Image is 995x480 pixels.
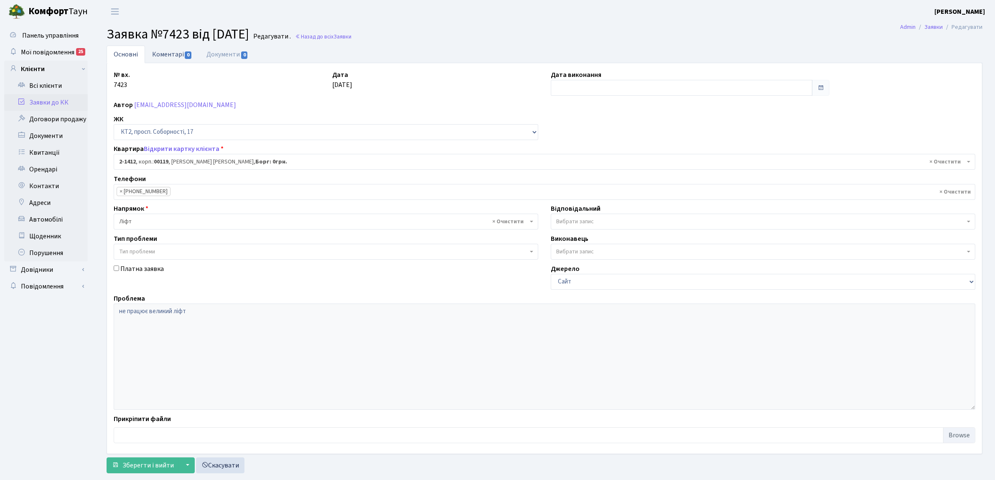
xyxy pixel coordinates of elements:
[4,161,88,178] a: Орендарі
[107,46,145,63] a: Основні
[145,46,199,63] a: Коментарі
[4,128,88,144] a: Документи
[4,211,88,228] a: Автомобілі
[255,158,287,166] b: Борг: 0грн.
[551,204,601,214] label: Відповідальний
[114,100,133,110] label: Автор
[122,461,174,470] span: Зберегти і вийти
[114,174,146,184] label: Телефони
[4,194,88,211] a: Адреси
[119,248,155,256] span: Тип проблеми
[4,77,88,94] a: Всі клієнти
[241,51,248,59] span: 0
[22,31,79,40] span: Панель управління
[120,264,164,274] label: Платна заявка
[114,294,145,304] label: Проблема
[107,70,326,96] div: 7423
[114,204,148,214] label: Напрямок
[332,70,348,80] label: Дата
[119,217,528,226] span: Ліфт
[924,23,943,31] a: Заявки
[114,214,538,230] span: Ліфт
[114,304,975,410] textarea: не працює великий ліфт
[900,23,916,31] a: Admin
[4,27,88,44] a: Панель управління
[120,187,122,196] span: ×
[4,228,88,245] a: Щоденник
[196,457,244,473] a: Скасувати
[939,188,971,196] span: Видалити всі елементи
[4,178,88,194] a: Контакти
[114,144,224,154] label: Квартира
[114,154,975,170] span: <b>2-1412</b>, корп.: <b>00119</b>, Бугра Віталія Василівна, <b>Борг: 0грн.</b>
[556,248,594,256] span: Вибрати запис
[4,261,88,278] a: Довідники
[4,144,88,161] a: Квитанції
[119,158,965,166] span: <b>2-1412</b>, корп.: <b>00119</b>, Бугра Віталія Василівна, <b>Борг: 0грн.</b>
[943,23,982,32] li: Редагувати
[4,94,88,111] a: Заявки до КК
[28,5,69,18] b: Комфорт
[934,7,985,16] b: [PERSON_NAME]
[134,100,236,110] a: [EMAIL_ADDRESS][DOMAIN_NAME]
[556,217,594,226] span: Вибрати запис
[199,46,255,63] a: Документи
[551,234,588,244] label: Виконавець
[114,414,171,424] label: Прикріпити файли
[4,278,88,295] a: Повідомлення
[551,70,601,80] label: Дата виконання
[154,158,168,166] b: 00119
[104,5,125,18] button: Переключити навігацію
[4,245,88,261] a: Порушення
[551,264,580,274] label: Джерело
[107,25,249,44] span: Заявка №7423 від [DATE]
[144,144,219,153] a: Відкрити картку клієнта
[252,33,291,41] small: Редагувати .
[117,187,170,196] li: +380672251264
[114,114,123,124] label: ЖК
[185,51,191,59] span: 0
[4,111,88,128] a: Договори продажу
[114,70,130,80] label: № вх.
[8,3,25,20] img: logo.png
[326,70,545,96] div: [DATE]
[119,158,136,166] b: 2-1412
[4,61,88,77] a: Клієнти
[295,33,351,41] a: Назад до всіхЗаявки
[888,18,995,36] nav: breadcrumb
[28,5,88,19] span: Таун
[492,217,524,226] span: Видалити всі елементи
[934,7,985,17] a: [PERSON_NAME]
[929,158,961,166] span: Видалити всі елементи
[107,457,179,473] button: Зберегти і вийти
[76,48,85,56] div: 25
[333,33,351,41] span: Заявки
[21,48,74,57] span: Мої повідомлення
[114,234,157,244] label: Тип проблеми
[4,44,88,61] a: Мої повідомлення25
